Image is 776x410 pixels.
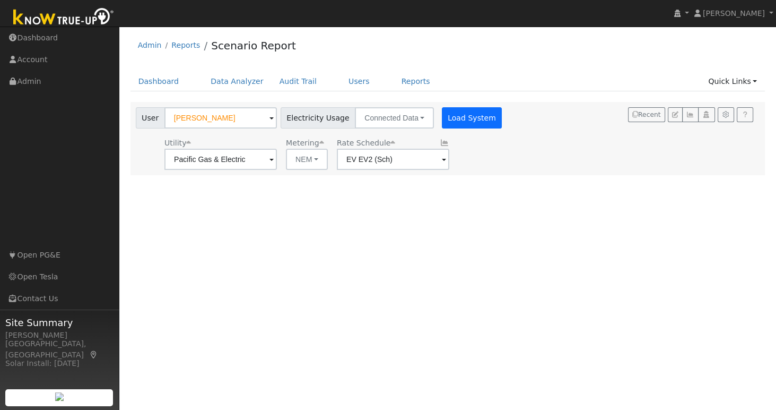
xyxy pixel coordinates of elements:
button: Multi-Series Graph [682,107,699,122]
a: Reports [171,41,200,49]
span: User [136,107,165,129]
div: [GEOGRAPHIC_DATA], [GEOGRAPHIC_DATA] [5,338,114,361]
a: Users [341,72,378,91]
img: Know True-Up [8,6,119,30]
a: Data Analyzer [203,72,272,91]
div: Metering [286,138,328,149]
div: [PERSON_NAME] [5,330,114,341]
button: Edit User [668,107,683,122]
div: Utility [164,138,277,149]
div: Solar Install: [DATE] [5,358,114,369]
input: Select a User [164,107,277,129]
a: Quick Links [700,72,765,91]
a: Help Link [737,107,753,122]
a: Dashboard [130,72,187,91]
button: Settings [718,107,734,122]
a: Scenario Report [211,39,296,52]
button: Load System [442,107,502,129]
span: [PERSON_NAME] [703,9,765,18]
img: retrieve [55,392,64,401]
a: Admin [138,41,162,49]
input: Select a Utility [164,149,277,170]
a: Reports [394,72,438,91]
a: Map [89,351,99,359]
span: Alias: HEV2A [337,139,395,147]
a: Audit Trail [272,72,325,91]
button: Connected Data [355,107,434,129]
button: NEM [286,149,328,170]
span: Site Summary [5,315,114,330]
button: Recent [628,107,665,122]
button: Login As [698,107,714,122]
input: Select a Rate Schedule [337,149,449,170]
span: Electricity Usage [281,107,355,129]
